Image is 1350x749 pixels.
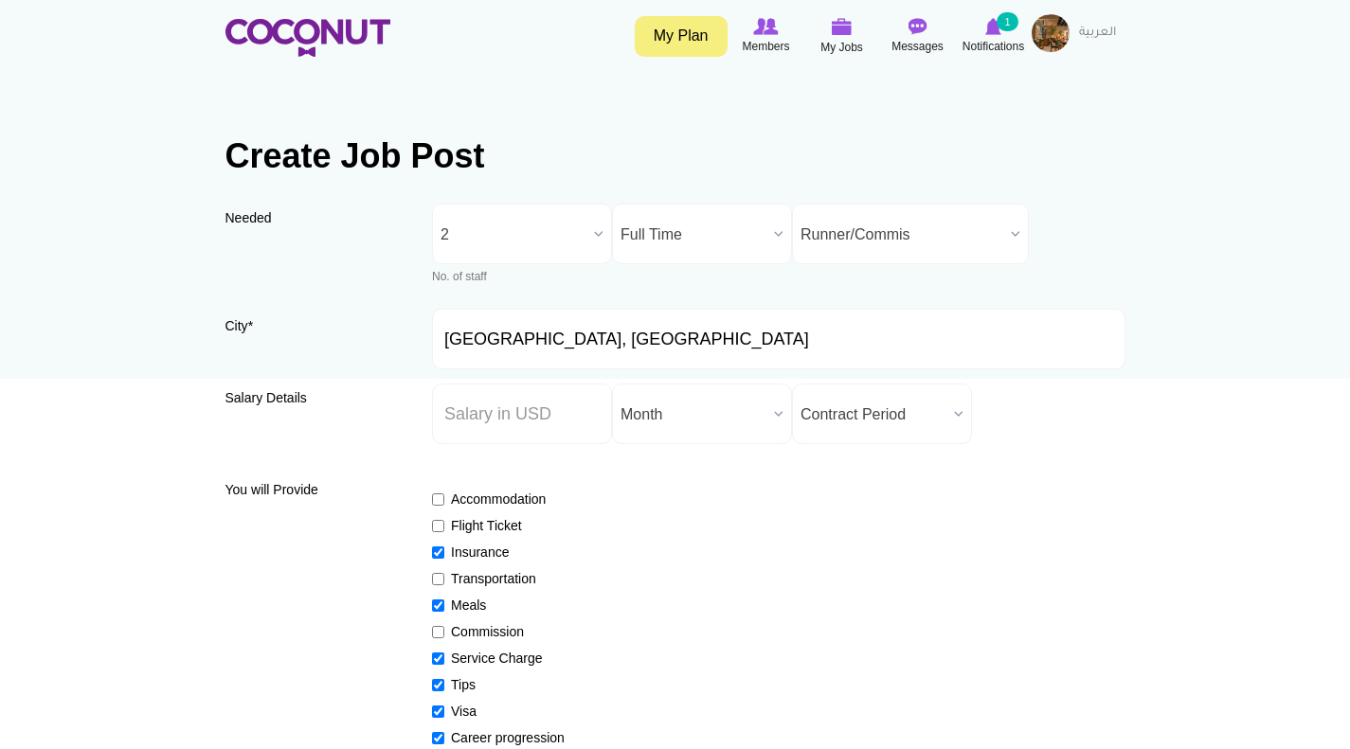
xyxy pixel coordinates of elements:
span: Full Time [621,205,766,265]
label: City [225,316,405,348]
span: Members [742,37,789,56]
span: Salary Details [225,390,307,405]
input: Flight Ticket [432,520,444,532]
img: Browse Members [753,18,778,35]
input: Service Charge [432,652,444,665]
div: No. of staff [432,269,612,285]
a: My Jobs My Jobs [804,14,880,59]
small: 1 [997,12,1017,31]
label: Visa [432,702,570,721]
span: My Jobs [820,38,863,57]
a: My Plan [635,16,728,57]
input: Commission [432,626,444,638]
input: Accommodation [432,493,444,506]
img: Notifications [985,18,1001,35]
label: Tips [432,675,570,694]
span: This field is required. [248,318,253,333]
input: Visa [432,705,444,718]
label: Service Charge [432,649,570,668]
label: You will Provide [225,480,405,499]
a: العربية [1070,14,1125,52]
span: Messages [891,37,944,56]
span: Contract Period [801,384,946,445]
label: Career progression [432,728,570,747]
a: Browse Members Members [729,14,804,58]
input: Salary in USD [432,383,612,444]
img: Home [225,19,390,57]
span: 2 [441,205,586,265]
label: Insurance [432,543,570,562]
span: Needed [225,210,272,225]
h1: Create Job Post [225,137,1125,175]
label: Commission [432,622,570,641]
label: Accommodation [432,490,570,508]
label: Meals [432,596,570,615]
a: Notifications Notifications 1 [956,14,1032,58]
input: Meals [432,599,444,612]
img: My Jobs [832,18,853,35]
span: Month [621,384,766,445]
img: Messages [909,18,927,35]
input: Career progression [432,732,444,744]
a: Messages Messages [880,14,956,58]
input: Tips [432,679,444,691]
span: Runner/Commis [801,205,1003,265]
label: Flight Ticket [432,516,570,535]
input: Transportation [432,573,444,585]
span: Notifications [963,37,1024,56]
input: Insurance [432,546,444,559]
label: Transportation [432,569,570,588]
